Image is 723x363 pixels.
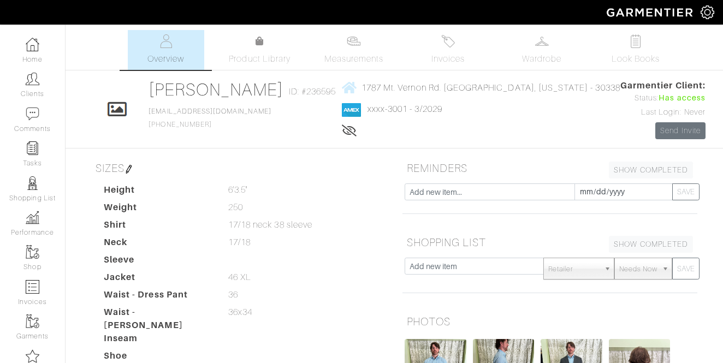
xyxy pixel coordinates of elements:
[26,349,39,363] img: companies-icon-14a0f246c7e91f24465de634b560f0151b0cc5c9ce11af5fac52e6d7d6371812.png
[159,34,173,48] img: basicinfo-40fd8af6dae0f16599ec9e87c0ef1c0a1fdea2edbe929e3d69a839185d80c458.svg
[597,30,674,70] a: Look Books
[96,306,220,332] dt: Waist - [PERSON_NAME]
[535,34,549,48] img: wardrobe-487a4870c1b7c33e795ec22d11cfc2ed9d08956e64fb3008fe2437562e282088.svg
[128,30,204,70] a: Overview
[402,157,697,179] h5: REMINDERS
[26,107,39,121] img: comment-icon-a0a6a9ef722e966f86d9cbdc48e553b5cf19dbc54f86b18d962a5391bc8f6eb6.png
[228,288,238,301] span: 36
[26,314,39,328] img: garments-icon-b7da505a4dc4fd61783c78ac3ca0ef83fa9d6f193b1c9dc38574b1d14d53ca28.png
[96,271,220,288] dt: Jacket
[347,34,360,48] img: measurements-466bbee1fd09ba9460f595b01e5d73f9e2bff037440d3c8f018324cb6cdf7a4a.svg
[503,30,580,70] a: Wardrobe
[149,80,283,99] a: [PERSON_NAME]
[324,52,384,66] span: Measurements
[410,30,486,70] a: Invoices
[228,218,312,231] span: 17/18 neck 38 sleeve
[619,258,657,280] span: Needs Now
[620,106,706,118] div: Last Login: Never
[522,52,561,66] span: Wardrobe
[26,211,39,224] img: graph-8b7af3c665d003b59727f371ae50e7771705bf0c487971e6e97d053d13c5068d.png
[402,311,697,332] h5: PHOTOS
[655,122,706,139] a: Send Invite
[289,85,336,98] span: ID: #236595
[441,34,455,48] img: orders-27d20c2124de7fd6de4e0e44c1d41de31381a507db9b33961299e4e07d508b8c.svg
[405,258,544,275] input: Add new item
[368,104,442,114] a: xxxx-3001 - 3/2029
[96,218,220,236] dt: Shirt
[125,165,133,174] img: pen-cf24a1663064a2ec1b9c1bd2387e9de7a2fa800b781884d57f21acf72779bad2.png
[612,52,660,66] span: Look Books
[229,52,291,66] span: Product Library
[96,253,220,271] dt: Sleeve
[96,236,220,253] dt: Neck
[96,288,220,306] dt: Waist - Dress Pant
[342,81,620,94] a: 1787 Mt. Vernon Rd. [GEOGRAPHIC_DATA], [US_STATE] - 30338
[609,236,693,253] a: SHOW COMPLETED
[26,245,39,259] img: garments-icon-b7da505a4dc4fd61783c78ac3ca0ef83fa9d6f193b1c9dc38574b1d14d53ca28.png
[701,5,714,19] img: gear-icon-white-bd11855cb880d31180b6d7d6211b90ccbf57a29d726f0c71d8c61bd08dd39cc2.png
[228,183,247,197] span: 6'3.5"
[222,35,298,66] a: Product Library
[228,271,251,284] span: 46 XL
[26,176,39,190] img: stylists-icon-eb353228a002819b7ec25b43dbf5f0378dd9e0616d9560372ff212230b889e62.png
[228,201,243,214] span: 250
[609,162,693,178] a: SHOW COMPLETED
[26,280,39,294] img: orders-icon-0abe47150d42831381b5fb84f609e132dff9fe21cb692f30cb5eec754e2cba89.png
[96,332,220,349] dt: Inseam
[601,3,701,22] img: garmentier-logo-header-white-b43fb05a5012e4ada735d5af1a66efaba907eab6374d6393d1fbf88cb4ef424d.png
[342,103,361,117] img: american_express-1200034d2e149cdf2cc7894a33a747db654cf6f8355cb502592f1d228b2ac700.png
[431,52,465,66] span: Invoices
[96,201,220,218] dt: Weight
[629,34,643,48] img: todo-9ac3debb85659649dc8f770b8b6100bb5dab4b48dedcbae339e5042a72dfd3cc.svg
[147,52,184,66] span: Overview
[620,92,706,104] div: Status:
[548,258,600,280] span: Retailer
[402,231,697,253] h5: SHOPPING LIST
[149,108,271,115] a: [EMAIL_ADDRESS][DOMAIN_NAME]
[228,306,252,319] span: 36x34
[672,258,700,279] button: SAVE
[659,92,706,104] span: Has access
[672,183,700,200] button: SAVE
[228,236,251,249] span: 17/18
[361,82,620,92] span: 1787 Mt. Vernon Rd. [GEOGRAPHIC_DATA], [US_STATE] - 30338
[26,72,39,86] img: clients-icon-6bae9207a08558b7cb47a8932f037763ab4055f8c8b6bfacd5dc20c3e0201464.png
[26,38,39,51] img: dashboard-icon-dbcd8f5a0b271acd01030246c82b418ddd0df26cd7fceb0bd07c9910d44c42f6.png
[96,183,220,201] dt: Height
[91,157,386,179] h5: SIZES
[26,141,39,155] img: reminder-icon-8004d30b9f0a5d33ae49ab947aed9ed385cf756f9e5892f1edd6e32f2345188e.png
[405,183,575,200] input: Add new item...
[149,108,271,128] span: [PHONE_NUMBER]
[316,30,393,70] a: Measurements
[620,79,706,92] span: Garmentier Client:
